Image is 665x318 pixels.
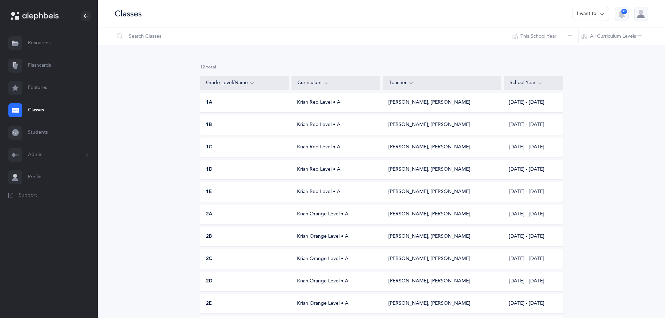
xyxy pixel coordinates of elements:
[389,211,470,218] div: [PERSON_NAME], [PERSON_NAME]
[389,300,470,307] div: [PERSON_NAME], [PERSON_NAME]
[206,233,212,240] span: 2B
[389,99,470,106] div: [PERSON_NAME], [PERSON_NAME]
[206,144,212,151] span: 1C
[291,233,380,240] div: Kriah Orange Level • A
[200,64,563,71] div: 12
[389,79,495,87] div: Teacher
[206,211,212,218] span: 2A
[510,79,557,87] div: School Year
[615,7,629,21] button: 32
[206,121,212,128] span: 1B
[291,144,380,151] div: Kriah Red Level • A
[206,278,213,285] span: 2D
[503,300,562,307] div: [DATE] - [DATE]
[578,28,648,45] button: All Curriculum Levels
[291,211,380,218] div: Kriah Orange Level • A
[572,7,609,21] button: I want to
[114,28,509,45] input: Search Classes
[206,188,212,195] span: 1E
[503,211,562,218] div: [DATE] - [DATE]
[503,121,562,128] div: [DATE] - [DATE]
[206,65,216,69] span: total
[389,278,470,285] div: [PERSON_NAME], [PERSON_NAME]
[389,256,470,262] div: [PERSON_NAME], [PERSON_NAME]
[503,166,562,173] div: [DATE] - [DATE]
[291,121,380,128] div: Kriah Red Level • A
[291,188,380,195] div: Kriah Red Level • A
[503,99,562,106] div: [DATE] - [DATE]
[389,166,470,173] div: [PERSON_NAME], [PERSON_NAME]
[389,121,470,128] div: [PERSON_NAME], [PERSON_NAME]
[297,79,374,87] div: Curriculum
[621,9,627,14] div: 32
[206,256,212,262] span: 2C
[503,256,562,262] div: [DATE] - [DATE]
[291,99,380,106] div: Kriah Red Level • A
[291,278,380,285] div: Kriah Orange Level • A
[206,79,283,87] div: Grade Level/Name
[291,166,380,173] div: Kriah Red Level • A
[19,192,37,199] span: Support
[503,144,562,151] div: [DATE] - [DATE]
[509,28,579,45] button: This School Year
[503,233,562,240] div: [DATE] - [DATE]
[114,8,142,20] div: Classes
[389,144,470,151] div: [PERSON_NAME], [PERSON_NAME]
[389,233,470,240] div: [PERSON_NAME], [PERSON_NAME]
[291,300,380,307] div: Kriah Orange Level • A
[389,188,470,195] div: [PERSON_NAME], [PERSON_NAME]
[503,278,562,285] div: [DATE] - [DATE]
[291,256,380,262] div: Kriah Orange Level • A
[503,188,562,195] div: [DATE] - [DATE]
[206,166,213,173] span: 1D
[206,300,212,307] span: 2E
[206,99,212,106] span: 1A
